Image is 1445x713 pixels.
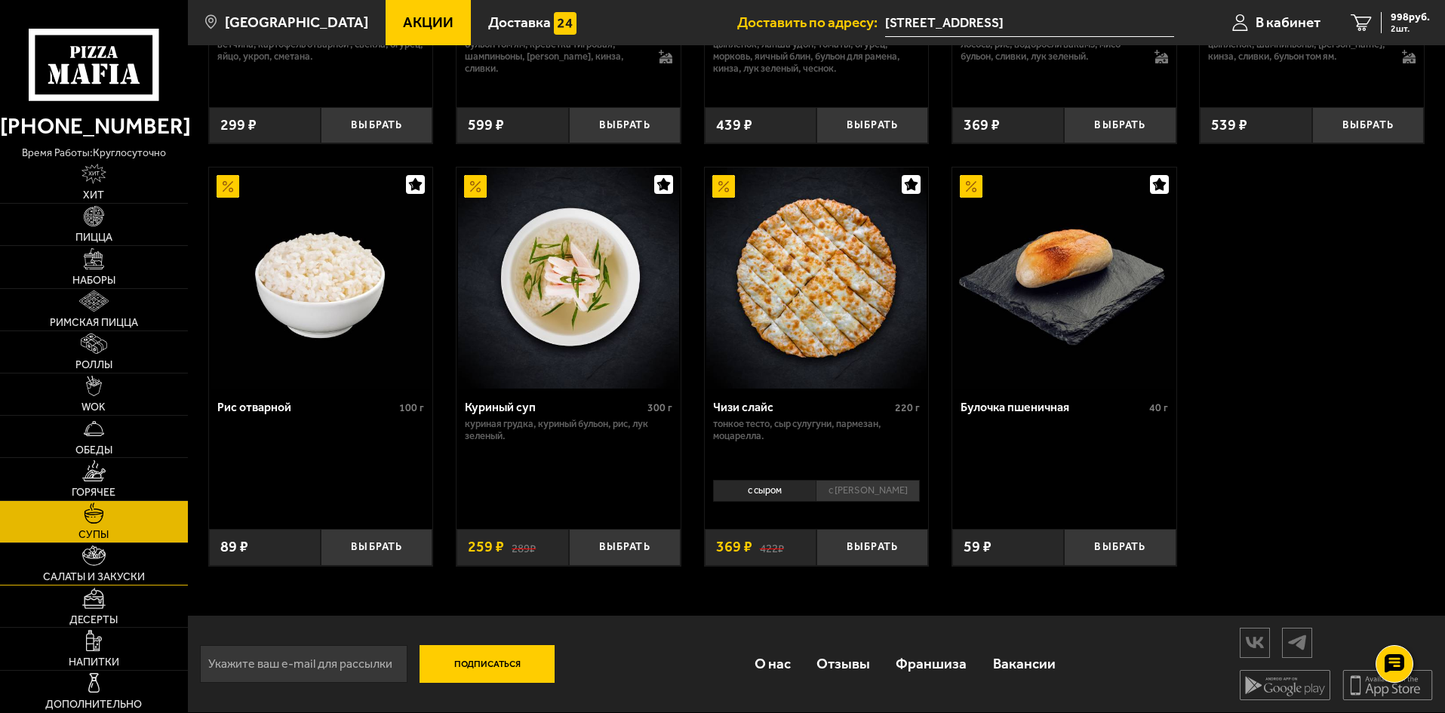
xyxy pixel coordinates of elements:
[961,38,1139,63] p: лосось, рис, водоросли вакамэ, мисо бульон, сливки, лук зеленый.
[45,699,142,710] span: Дополнительно
[816,529,928,566] button: Выбрать
[964,118,1000,133] span: 369 ₽
[885,9,1174,37] input: Ваш адрес доставки
[220,539,248,555] span: 89 ₽
[468,118,504,133] span: 599 ₽
[75,360,112,370] span: Роллы
[885,9,1174,37] span: посёлок Парголово, Толубеевский проезд, 26к1, подъезд 1
[961,400,1145,414] div: Булочка пшеничная
[50,318,138,328] span: Римская пицца
[81,402,106,413] span: WOK
[712,175,735,198] img: Акционный
[705,475,929,517] div: 0
[1149,401,1168,414] span: 40 г
[713,480,816,501] li: с сыром
[217,400,396,414] div: Рис отварной
[554,12,576,35] img: 15daf4d41897b9f0e9f617042186c801.svg
[464,175,487,198] img: Акционный
[1208,38,1387,63] p: цыпленок, шампиньоны, [PERSON_NAME], кинза, сливки, бульон том ям.
[1312,107,1424,144] button: Выбрать
[209,167,433,388] a: АкционныйРис отварной
[72,275,115,286] span: Наборы
[1064,107,1176,144] button: Выбрать
[647,401,672,414] span: 300 г
[75,232,112,243] span: Пицца
[211,167,431,388] img: Рис отварной
[569,529,681,566] button: Выбрать
[1064,529,1176,566] button: Выбрать
[713,38,921,75] p: цыпленок, лапша удон, томаты, огурец, морковь, яичный блин, бульон для рамена, кинза, лук зеленый...
[43,572,145,582] span: Салаты и закуски
[1211,118,1247,133] span: 539 ₽
[78,530,109,540] span: Супы
[217,38,425,63] p: ветчина, картофель отварной , свёкла, огурец, яйцо, укроп, сметана.
[512,539,536,555] s: 289 ₽
[321,529,432,566] button: Выбрать
[75,445,112,456] span: Обеды
[465,400,644,414] div: Куриный суп
[488,15,551,29] span: Доставка
[69,615,118,625] span: Десерты
[321,107,432,144] button: Выбрать
[457,167,681,388] a: АкционныйКуриный суп
[1391,24,1430,33] span: 2 шт.
[225,15,368,29] span: [GEOGRAPHIC_DATA]
[816,480,920,501] li: с [PERSON_NAME]
[964,539,992,555] span: 59 ₽
[200,645,407,683] input: Укажите ваш e-mail для рассылки
[713,418,921,442] p: тонкое тесто, сыр сулугуни, пармезан, моцарелла.
[1241,629,1269,656] img: vk
[83,190,104,201] span: Хит
[69,657,119,668] span: Напитки
[737,15,885,29] span: Доставить по адресу:
[716,118,752,133] span: 439 ₽
[705,167,929,388] a: АкционныйЧизи слайс
[760,539,784,555] s: 422 ₽
[816,107,928,144] button: Выбрать
[220,118,257,133] span: 299 ₽
[741,639,803,688] a: О нас
[883,639,979,688] a: Франшиза
[420,645,555,683] button: Подписаться
[72,487,115,498] span: Горячее
[1256,15,1320,29] span: В кабинет
[952,167,1176,388] a: АкционныйБулочка пшеничная
[980,639,1068,688] a: Вакансии
[403,15,453,29] span: Акции
[399,401,424,414] span: 100 г
[458,167,678,388] img: Куриный суп
[569,107,681,144] button: Выбрать
[706,167,927,388] img: Чизи слайс
[1283,629,1311,656] img: tg
[1391,12,1430,23] span: 998 руб.
[716,539,752,555] span: 369 ₽
[960,175,982,198] img: Акционный
[804,639,883,688] a: Отзывы
[465,418,672,442] p: куриная грудка, куриный бульон, рис, лук зеленый.
[954,167,1174,388] img: Булочка пшеничная
[468,539,504,555] span: 259 ₽
[895,401,920,414] span: 220 г
[465,38,644,75] p: бульон том ям, креветка тигровая, шампиньоны, [PERSON_NAME], кинза, сливки.
[713,400,892,414] div: Чизи слайс
[217,175,239,198] img: Акционный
